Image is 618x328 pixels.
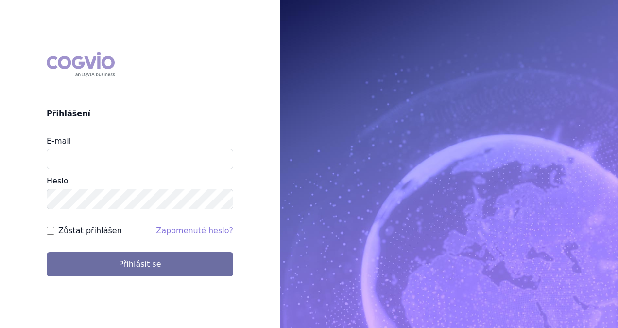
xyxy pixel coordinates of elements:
[47,108,233,120] h2: Přihlášení
[47,252,233,276] button: Přihlásit se
[47,136,71,146] label: E-mail
[156,226,233,235] a: Zapomenuté heslo?
[47,52,115,77] div: COGVIO
[58,225,122,237] label: Zůstat přihlášen
[47,176,68,185] label: Heslo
